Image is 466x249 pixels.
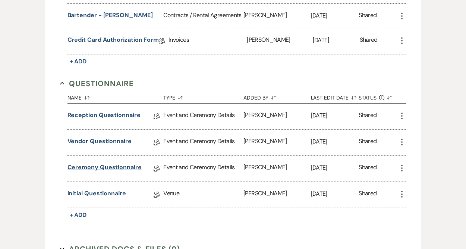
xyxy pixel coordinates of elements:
div: Event and Ceremony Details [163,104,243,129]
p: [DATE] [311,111,359,120]
div: Shared [359,11,377,21]
button: Type [163,89,243,103]
div: Event and Ceremony Details [163,156,243,182]
div: [PERSON_NAME] [243,130,311,155]
button: Added By [243,89,311,103]
p: [DATE] [311,189,359,199]
button: Questionnaire [60,78,134,89]
div: Shared [359,163,377,174]
p: [DATE] [311,11,359,21]
button: + Add [67,210,89,220]
div: [PERSON_NAME] [243,156,311,182]
div: [PERSON_NAME] [247,28,312,54]
div: Shared [359,111,377,122]
div: [PERSON_NAME] [243,4,311,28]
span: + Add [70,211,87,219]
span: + Add [70,57,87,65]
div: [PERSON_NAME] [243,104,311,129]
a: Vendor Questionnaire [67,137,132,148]
p: [DATE] [311,137,359,146]
a: Credit Card Authorization Form [67,35,159,47]
span: Status [359,95,377,100]
button: Status [359,89,397,103]
div: Shared [359,189,377,201]
button: Last Edit Date [311,89,359,103]
p: [DATE] [311,163,359,173]
div: Invoices [169,28,247,54]
button: Name [67,89,164,103]
div: Event and Ceremony Details [163,130,243,155]
div: Contracts / Rental Agreements [163,4,243,28]
button: + Add [67,56,89,67]
a: Initial Questionnaire [67,189,126,201]
a: Ceremony Questionnaire [67,163,142,174]
p: [DATE] [313,35,360,45]
div: Shared [360,35,378,47]
button: Bartender - [PERSON_NAME] [67,11,153,20]
div: Shared [359,137,377,148]
a: Reception Questionnaire [67,111,141,122]
div: [PERSON_NAME] [243,182,311,208]
div: Venue [163,182,243,208]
